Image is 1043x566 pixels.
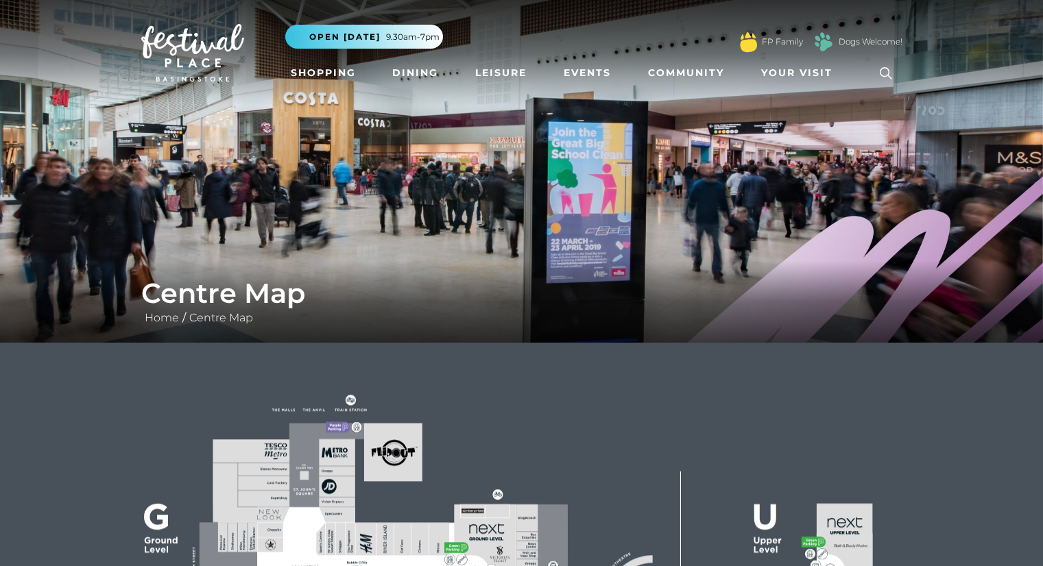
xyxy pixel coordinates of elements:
a: Home [141,311,182,324]
a: FP Family [762,36,803,48]
a: Your Visit [756,60,845,86]
button: Open [DATE] 9.30am-7pm [285,25,443,49]
a: Community [643,60,730,86]
a: Shopping [285,60,361,86]
img: Festival Place Logo [141,24,244,82]
a: Dining [387,60,444,86]
span: 9.30am-7pm [386,31,440,43]
span: Open [DATE] [309,31,381,43]
div: / [131,277,913,326]
a: Events [558,60,616,86]
a: Leisure [470,60,532,86]
a: Centre Map [186,311,256,324]
h1: Centre Map [141,277,902,310]
span: Your Visit [761,66,832,80]
a: Dogs Welcome! [839,36,902,48]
